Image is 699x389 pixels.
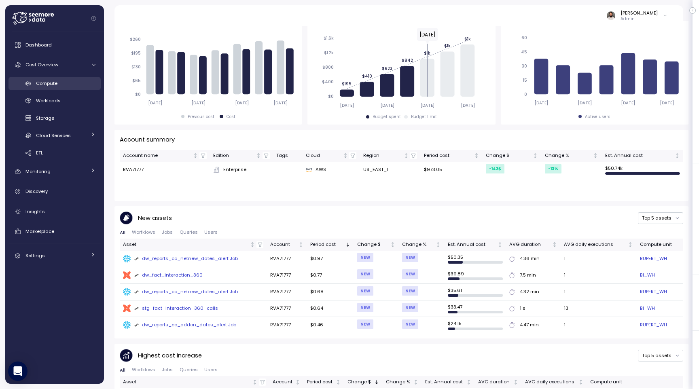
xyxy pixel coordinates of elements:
td: $0.97 [307,251,354,267]
div: Not sorted [593,153,598,159]
span: Cost Overview [25,61,58,68]
th: AssetNot sorted [120,239,267,250]
a: RUPERT_WH [640,288,667,296]
div: dw_reports_co_netnew_dates_alert Job [134,288,238,296]
th: Est. Annual costNot sorted [444,239,506,250]
span: Users [204,230,218,235]
a: stg_fact_interaction_360_calls [123,304,264,313]
tspan: [DATE] [461,103,475,108]
div: Not sorted [532,153,538,159]
th: AssetNot sorted [120,376,269,388]
div: NEW [402,286,418,296]
span: Worfklows [132,230,155,235]
a: Settings [8,248,101,264]
span: ETL [36,150,43,156]
div: AVG daily executions [525,378,577,386]
tspan: [DATE] [340,103,354,108]
div: Not sorted [256,153,261,159]
button: Collapse navigation [89,15,99,21]
tspan: [DATE] [534,100,548,106]
span: Dashboard [25,42,52,48]
th: AccountNot sorted [269,376,304,388]
td: 1 [561,251,637,267]
tspan: $410 [362,74,372,79]
td: 1 [561,317,637,333]
td: $ 24.15 [444,317,506,333]
tspan: 60 [521,35,527,40]
a: Cost Overview [8,57,101,73]
div: NEW [402,303,418,312]
span: All [120,368,125,372]
div: Not sorted [513,379,519,385]
th: AccountNot sorted [267,239,307,250]
p: Account summary [120,135,175,144]
span: Settings [25,252,45,259]
div: Cloud [306,152,341,159]
tspan: $842 [402,58,413,63]
td: $ 39.89 [444,267,506,284]
td: RVA71777 [120,162,210,178]
a: BI_WH [640,305,655,312]
div: Not sorted [627,242,633,247]
tspan: [DATE] [191,100,205,106]
span: Compute [36,80,57,87]
div: dw_fact_interaction_360 [134,272,203,279]
div: Change $ [347,378,373,386]
td: $0.77 [307,267,354,284]
text: [DATE] [419,31,436,38]
td: RVA71777 [267,300,307,317]
tspan: $800 [322,65,334,70]
span: Enterprise [223,166,246,173]
div: stg_fact_interaction_360_calls [134,305,218,312]
div: 1 s [520,305,525,312]
a: Workloads [8,94,101,108]
td: 1 [561,284,637,300]
th: Change %Not sorted [399,239,445,250]
a: Discovery [8,184,101,200]
td: RVA71777 [267,267,307,284]
div: Not sorted [298,242,304,247]
div: Period cost [424,152,472,159]
th: AVG daily executionsNot sorted [561,239,637,250]
button: Top 5 assets [638,212,683,224]
img: ACg8ocLskjvUhBDgxtSFCRx4ztb74ewwa1VrVEuDBD_Ho1mrTsQB-QE=s96-c [607,11,615,20]
div: Tags [276,152,299,159]
div: Active users [585,114,610,120]
div: NEW [357,303,373,312]
div: NEW [357,253,373,262]
a: BI_WH [640,272,655,279]
tspan: $400 [322,79,334,85]
td: RVA71777 [267,284,307,300]
div: AVG duration [478,378,512,386]
div: Account [270,241,297,248]
span: All [120,230,125,235]
div: Period cost [310,241,344,248]
td: 1 [561,267,637,284]
div: Asset [123,241,248,248]
tspan: $130 [131,64,141,70]
td: $ 50.35 [444,251,506,267]
div: dw_reports_co_addon_dates_alert Job [134,321,237,329]
td: US_EAST_1 [360,162,420,178]
a: dw_reports_co_netnew_dates_alert Job [123,255,264,263]
div: AVG duration [509,241,550,248]
div: Previous cost [188,114,214,120]
div: Account [273,378,294,386]
div: Change % [402,241,434,248]
td: $0.46 [307,317,354,333]
div: 4.47 min [520,321,539,329]
div: Est. Annual cost [448,241,496,248]
th: Change $Not sorted [354,239,398,250]
th: AVG durationNot sorted [506,239,561,250]
th: AVG daily executionsNot sorted [522,376,587,388]
th: Est. Annual costNot sorted [422,376,475,388]
a: Insights [8,203,101,220]
span: Queries [180,368,198,372]
div: NEW [402,269,418,279]
div: Est. Annual cost [425,378,465,386]
div: Change % [545,152,592,159]
td: RVA71777 [267,251,307,267]
td: $973.05 [420,162,483,178]
tspan: $1k [424,51,430,56]
div: Change $ [486,152,532,159]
